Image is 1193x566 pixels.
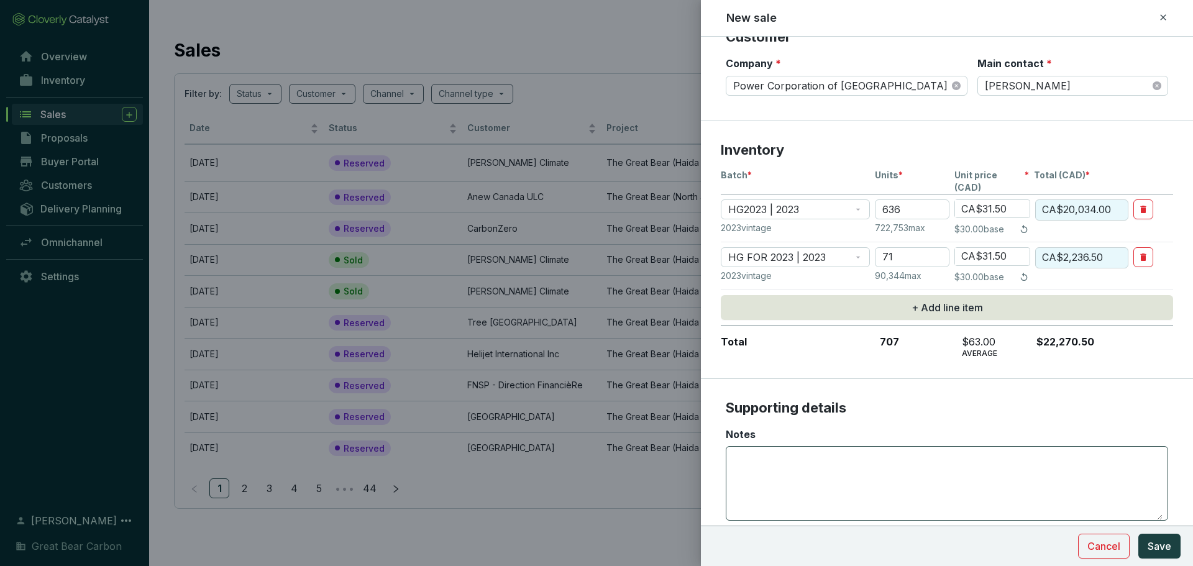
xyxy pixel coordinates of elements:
[985,76,1161,95] span: Anne-Marie Durand
[952,81,961,90] span: close-circle
[875,335,949,359] p: 707
[726,399,1168,418] p: Supporting details
[726,427,756,441] label: Notes
[1153,81,1161,90] span: close-circle
[726,28,1168,47] p: Customer
[721,295,1173,320] button: + Add line item
[1034,169,1086,181] span: Total (CAD)
[728,248,862,267] span: HG FOR 2023 | 2023
[1034,335,1124,359] p: $22,270.50
[1087,539,1120,554] span: Cancel
[912,300,983,315] span: + Add line item
[977,57,1052,70] label: Main contact
[875,169,949,194] p: Units
[1138,534,1181,559] button: Save
[875,270,949,282] p: 90,344 max
[875,222,949,234] p: 722,753 max
[721,222,870,234] p: 2023 vintage
[954,169,1025,194] span: Unit price (CAD)
[733,76,960,95] span: Power Corporation of Canada
[1078,534,1130,559] button: Cancel
[721,141,1173,160] p: Inventory
[728,200,862,219] span: HG2023 | 2023
[721,169,870,194] p: Batch
[726,57,781,70] label: Company
[721,335,870,359] p: Total
[721,270,870,282] p: 2023 vintage
[954,223,1004,235] p: $30.00 base
[954,271,1004,283] p: $30.00 base
[1148,539,1171,554] span: Save
[962,335,1029,349] p: $63.00
[962,349,1029,358] p: AVERAGE
[726,10,777,26] h2: New sale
